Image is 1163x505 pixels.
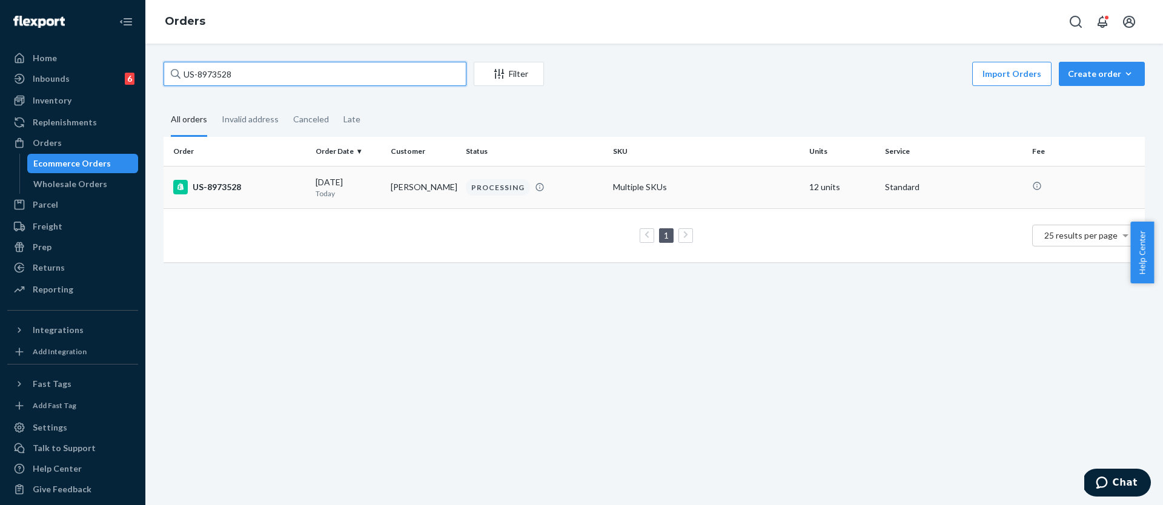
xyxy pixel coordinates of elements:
iframe: Opens a widget where you can chat to one of our agents [1084,469,1151,499]
p: Standard [885,181,1022,193]
div: Give Feedback [33,483,91,495]
div: 6 [125,73,134,85]
a: Replenishments [7,113,138,132]
a: Inbounds6 [7,69,138,88]
a: Inventory [7,91,138,110]
a: Prep [7,237,138,257]
a: Settings [7,418,138,437]
div: Ecommerce Orders [33,157,111,170]
div: Prep [33,241,51,253]
div: Home [33,52,57,64]
div: Orders [33,137,62,149]
div: Late [343,104,360,135]
div: Help Center [33,463,82,475]
a: Returns [7,258,138,277]
td: [PERSON_NAME] [386,166,461,208]
div: Reporting [33,283,73,295]
th: Order [164,137,311,166]
button: Create order [1059,62,1145,86]
th: SKU [608,137,804,166]
button: Fast Tags [7,374,138,394]
th: Fee [1027,137,1145,166]
div: Filter [474,68,543,80]
div: Talk to Support [33,442,96,454]
div: Returns [33,262,65,274]
button: Talk to Support [7,438,138,458]
div: US-8973528 [173,180,306,194]
a: Add Fast Tag [7,398,138,413]
div: Integrations [33,324,84,336]
div: Canceled [293,104,329,135]
a: Freight [7,217,138,236]
button: Import Orders [972,62,1052,86]
th: Status [461,137,608,166]
a: Parcel [7,195,138,214]
div: Replenishments [33,116,97,128]
a: Page 1 is your current page [661,230,671,240]
button: Integrations [7,320,138,340]
img: Flexport logo [13,16,65,28]
div: Inbounds [33,73,70,85]
a: Reporting [7,280,138,299]
span: 25 results per page [1044,230,1118,240]
div: Freight [33,220,62,233]
div: PROCESSING [466,179,530,196]
button: Close Navigation [114,10,138,34]
button: Open notifications [1090,10,1115,34]
div: Settings [33,421,67,434]
button: Help Center [1130,222,1154,283]
a: Orders [7,133,138,153]
button: Give Feedback [7,480,138,499]
div: Parcel [33,199,58,211]
div: All orders [171,104,207,137]
p: Today [316,188,381,199]
a: Home [7,48,138,68]
div: Add Fast Tag [33,400,76,411]
a: Help Center [7,459,138,478]
a: Orders [165,15,205,28]
div: Inventory [33,94,71,107]
a: Wholesale Orders [27,174,139,194]
ol: breadcrumbs [155,4,215,39]
div: Customer [391,146,456,156]
input: Search orders [164,62,466,86]
th: Order Date [311,137,386,166]
td: Multiple SKUs [608,166,804,208]
th: Service [880,137,1027,166]
th: Units [804,137,880,166]
button: Filter [474,62,544,86]
div: Invalid address [222,104,279,135]
div: Create order [1068,68,1136,80]
a: Ecommerce Orders [27,154,139,173]
a: Add Integration [7,345,138,359]
button: Open Search Box [1064,10,1088,34]
div: [DATE] [316,176,381,199]
div: Add Integration [33,346,87,357]
td: 12 units [804,166,880,208]
div: Wholesale Orders [33,178,107,190]
button: Open account menu [1117,10,1141,34]
div: Fast Tags [33,378,71,390]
